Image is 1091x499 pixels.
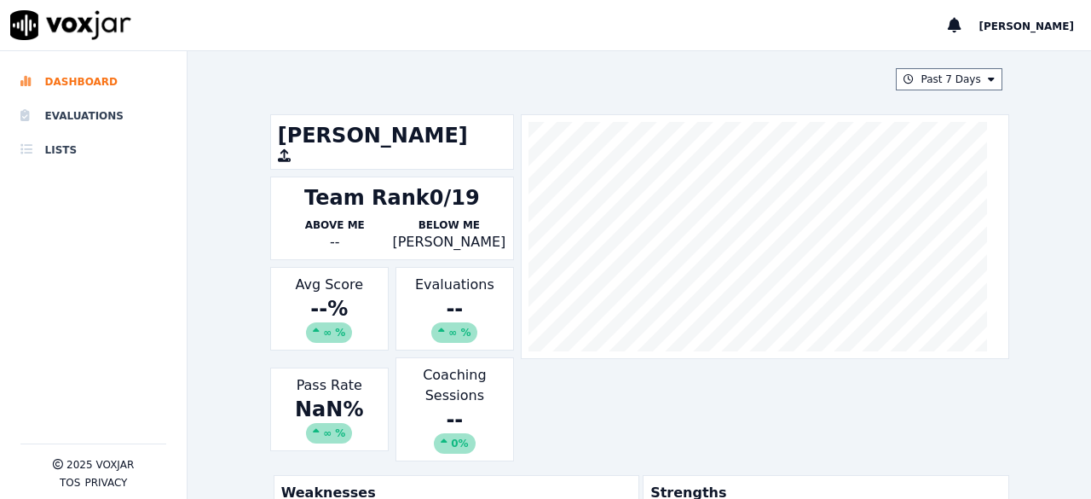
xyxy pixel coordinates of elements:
[84,476,127,490] button: Privacy
[66,458,134,472] p: 2025 Voxjar
[403,406,506,454] div: --
[434,433,475,454] div: 0%
[278,232,392,252] div: --
[392,232,506,252] p: [PERSON_NAME]
[20,133,166,167] a: Lists
[306,423,352,444] div: ∞ %
[10,10,131,40] img: voxjar logo
[20,65,166,99] a: Dashboard
[304,184,480,212] div: Team Rank 0/19
[278,396,381,444] div: NaN %
[60,476,80,490] button: TOS
[978,20,1074,32] span: [PERSON_NAME]
[395,357,514,461] div: Coaching Sessions
[20,99,166,133] a: Evaluations
[270,368,389,451] div: Pass Rate
[896,68,1002,90] button: Past 7 Days
[392,218,506,232] p: Below Me
[306,322,352,343] div: ∞ %
[270,267,389,351] div: Avg Score
[403,295,506,343] div: --
[431,322,477,343] div: ∞ %
[395,267,514,351] div: Evaluations
[278,295,381,343] div: -- %
[278,218,392,232] p: Above Me
[278,122,506,149] h1: [PERSON_NAME]
[978,15,1091,36] button: [PERSON_NAME]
